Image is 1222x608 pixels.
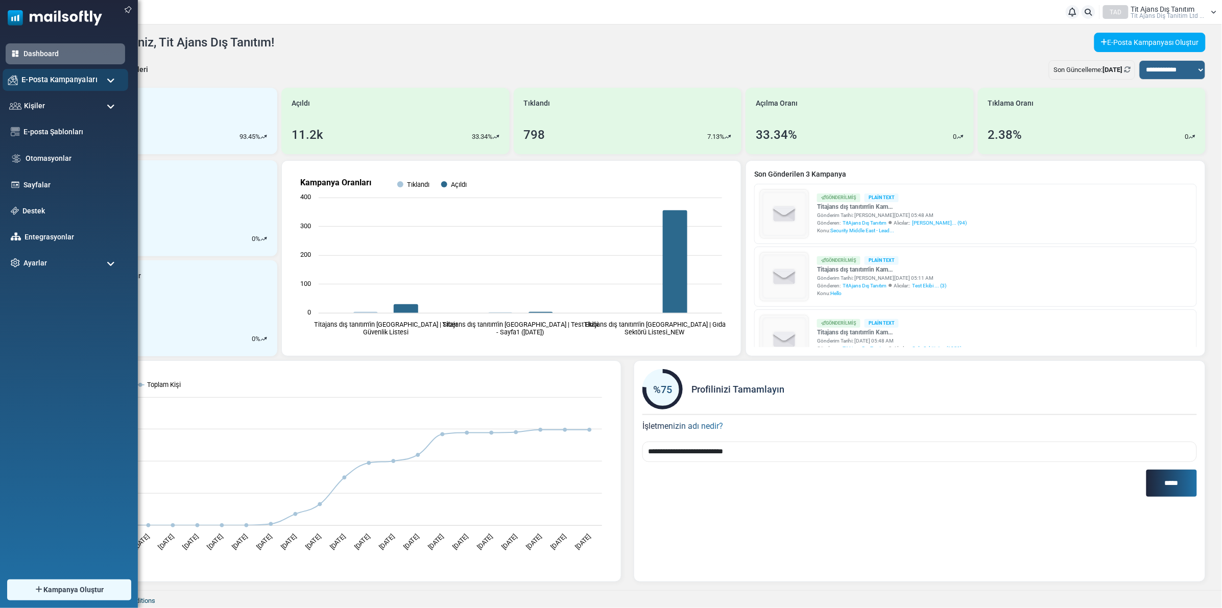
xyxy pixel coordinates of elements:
span: E-Posta Kampanyaları [21,74,98,85]
a: Titajans dış tanıtım'in Kam... [817,328,962,337]
text: [DATE] [377,532,396,551]
div: Gönderim Tarihi: [DATE] 05:48 AM [817,337,962,345]
a: Sayfalar [23,180,120,190]
text: 100 [300,280,311,287]
div: 11.2k [292,126,323,144]
span: Açılma Oranı [756,98,798,109]
img: landing_pages.svg [11,180,20,189]
span: Ayarlar [23,258,47,269]
a: Entegrasyonlar [25,232,120,242]
text: Tıklandı [407,181,429,188]
div: % [252,334,267,344]
span: TitAjans Dış Tanıtım [843,282,886,289]
span: Security Middle East - Lead... [830,228,894,233]
p: 0 [953,132,957,142]
img: contacts-icon.svg [9,102,21,109]
a: [PERSON_NAME]... (94) [912,219,967,227]
span: TitAjans Dış Tanıtım [843,345,886,352]
label: İşletmenizin adı nedir? [642,415,723,432]
div: Konu: [817,227,967,234]
p: 33.34% [472,132,493,142]
p: 0 [252,334,255,344]
text: 400 [300,193,311,201]
span: Kişiler [24,101,45,111]
text: 0 [307,308,311,316]
a: Destek [22,206,120,216]
b: [DATE] [1103,66,1122,74]
h4: Tekrar hoş geldiniz, Tit Ajans Dış Tanıtım! [50,35,274,50]
a: Dashboard [23,48,120,59]
text: [DATE] [328,532,347,551]
span: Tıklandı [524,98,550,109]
a: Refresh Stats [1124,66,1131,74]
text: Titajans dış tanıtım'in [GEOGRAPHIC_DATA] | Gıda Sektörü Listesi_NEW [584,321,726,336]
text: [DATE] [500,532,519,551]
text: Açıldı [451,181,467,188]
text: [DATE] [549,532,568,551]
text: [DATE] [230,532,249,551]
span: Kampanya Oluştur [43,585,104,595]
text: [DATE] [574,532,592,551]
span: Tıklama Oranı [988,98,1034,109]
text: [DATE] [255,532,273,551]
text: [DATE] [525,532,543,551]
div: TAD [1103,5,1129,19]
text: Kampanya Oranları [300,178,371,187]
div: Plain Text [865,256,899,265]
text: [DATE] [304,532,322,551]
div: Gönderen: Alıcılar:: [817,282,946,289]
img: support-icon.svg [11,207,19,215]
text: 200 [300,251,311,258]
span: Hello [830,290,842,296]
img: dashboard-icon-active.svg [11,49,20,58]
text: [DATE] [353,532,371,551]
a: Titajans dış tanıtım'in Kam... [817,202,967,211]
a: E-Posta Kampanyası Oluştur [1094,33,1206,52]
div: Gönderen: Alıcılar:: [817,345,962,352]
img: empty-draft-icon2.svg [761,253,808,301]
text: [DATE] [157,532,175,551]
img: workflow.svg [11,153,22,164]
text: [DATE] [402,532,421,551]
text: 300 [300,222,311,230]
img: settings-icon.svg [11,258,20,267]
div: % [252,234,267,244]
a: E-posta Şablonları [23,127,120,137]
div: Plain Text [865,193,899,202]
span: TitAjans Dış Tanıtım [843,219,886,227]
span: Açıldı [292,98,310,109]
div: Gönderim Tarihi: [PERSON_NAME][DATE] 05:48 AM [817,211,967,219]
a: Gıda Sektörü... (1359) [912,345,962,352]
text: [DATE] [451,532,470,551]
img: empty-draft-icon2.svg [761,190,808,238]
a: Test Ekibi ... (3) [912,282,946,289]
div: 798 [524,126,545,144]
text: [DATE] [279,532,298,551]
span: Ti̇t Ajans Diş Tanitim Ltd ... [1131,13,1205,19]
text: [DATE] [181,532,200,551]
p: 0 [1185,132,1189,142]
div: Gönderilmiş [817,193,860,202]
div: Profilinizi Tamamlayın [642,369,1197,410]
svg: Toplam Kişi [58,369,612,573]
div: %75 [642,382,683,397]
div: Plain Text [865,319,899,328]
a: Otomasyonlar [26,153,120,164]
div: Gönderilmiş [817,256,860,265]
div: Gönderim Tarihi: [PERSON_NAME][DATE] 05:11 AM [817,274,946,282]
text: [DATE] [206,532,224,551]
text: Titajans dış tanıtım'in [GEOGRAPHIC_DATA] | Test Ekibi - Sayfa1 ([DATE]) [442,321,598,336]
svg: Kampanya Oranları [290,169,732,348]
a: Titajans dış tanıtım'in Kam... [817,265,946,274]
p: 0 [252,234,255,244]
img: email-templates-icon.svg [11,127,20,136]
img: campaigns-icon.png [8,75,18,85]
p: 93.45% [239,132,260,142]
text: Titajans dış tanıtım'in [GEOGRAPHIC_DATA] | Siber Güvenlik Listesi [315,321,459,336]
a: Son Gönderilen 3 Kampanya [754,169,1197,180]
text: Toplam Kişi [147,381,181,388]
text: [DATE] [476,532,494,551]
div: 2.38% [988,126,1022,144]
a: TAD Tit Ajans Dış Tanıtım Ti̇t Ajans Diş Tanitim Ltd ... [1103,5,1217,19]
div: Gönderilmiş [817,319,860,328]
